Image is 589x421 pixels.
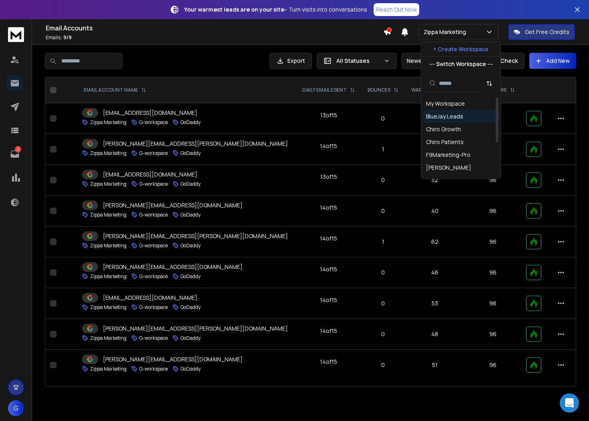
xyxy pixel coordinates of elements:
[405,319,464,350] td: 48
[405,165,464,196] td: 32
[90,181,127,187] p: Zippa Marketing
[426,100,465,108] div: My Workspace
[374,3,419,16] a: Reach Out Now
[103,109,197,117] p: [EMAIL_ADDRESS][DOMAIN_NAME]
[376,6,417,14] p: Reach Out Now
[139,212,168,218] p: G-workspace
[411,87,450,93] p: WARMUP EMAILS
[426,164,471,172] div: [PERSON_NAME]
[46,34,383,41] p: Emails :
[366,176,400,184] p: 0
[103,232,288,240] p: [PERSON_NAME][EMAIL_ADDRESS][PERSON_NAME][DOMAIN_NAME]
[481,75,497,91] button: Sort by Sort A-Z
[405,103,464,134] td: 40
[405,196,464,227] td: 40
[464,319,521,350] td: 96
[139,181,168,187] p: G-workspace
[184,6,284,13] strong: Your warmest leads are on your site
[139,243,168,249] p: G-workspace
[90,243,127,249] p: Zippa Marketing
[181,243,201,249] p: GoDaddy
[46,23,383,33] h1: Email Accounts
[181,181,201,187] p: GoDaddy
[139,335,168,341] p: G-workspace
[426,151,470,159] div: F9Marketing-Pro
[429,60,493,68] p: --- Switch Workspace ---
[366,361,400,369] p: 0
[433,45,488,53] p: + Create Workspace
[402,53,454,69] button: Newest
[90,335,127,341] p: Zippa Marketing
[181,335,201,341] p: GoDaddy
[8,400,24,416] button: G
[366,330,400,338] p: 0
[7,146,23,162] a: 2
[320,204,337,212] div: 14 of 15
[366,299,400,307] p: 0
[181,273,201,280] p: GoDaddy
[103,170,197,178] p: [EMAIL_ADDRESS][DOMAIN_NAME]
[181,366,201,372] p: GoDaddy
[181,212,201,218] p: GoDaddy
[320,265,337,273] div: 14 of 15
[464,227,521,257] td: 96
[320,142,337,150] div: 14 of 15
[8,27,24,42] img: logo
[405,257,464,288] td: 46
[320,173,337,181] div: 13 of 15
[525,28,569,36] p: Get Free Credits
[426,125,461,133] div: Chiro Growth
[426,176,477,184] div: LeadGen Specialist
[464,196,521,227] td: 96
[90,119,127,126] p: Zippa Marketing
[464,165,521,196] td: 96
[421,42,501,56] button: + Create Workspace
[320,296,337,304] div: 14 of 15
[184,6,367,14] p: – Turn visits into conversations
[103,140,288,148] p: [PERSON_NAME][EMAIL_ADDRESS][PERSON_NAME][DOMAIN_NAME]
[320,358,337,366] div: 14 of 15
[90,304,127,311] p: Zippa Marketing
[336,57,380,65] p: All Statuses
[320,111,337,119] div: 13 of 15
[181,304,201,311] p: GoDaddy
[181,150,201,156] p: GoDaddy
[269,53,312,69] button: Export
[90,366,127,372] p: Zippa Marketing
[320,235,337,243] div: 14 of 15
[139,150,168,156] p: G-workspace
[320,327,337,335] div: 14 of 15
[405,350,464,381] td: 51
[90,150,127,156] p: Zippa Marketing
[368,87,390,93] p: BOUNCES
[63,34,72,41] span: 9 / 9
[405,227,464,257] td: 62
[424,28,469,36] p: Zippa Marketing
[366,145,400,153] p: 1
[139,304,168,311] p: G-workspace
[426,112,463,120] div: BlueJay Leads
[90,273,127,280] p: Zippa Marketing
[84,87,146,93] div: EMAIL ACCOUNT NAME
[508,24,575,40] button: Get Free Credits
[366,269,400,277] p: 0
[181,119,201,126] p: GoDaddy
[103,263,243,271] p: [PERSON_NAME][EMAIL_ADDRESS][DOMAIN_NAME]
[103,325,288,333] p: [PERSON_NAME][EMAIL_ADDRESS][PERSON_NAME][DOMAIN_NAME]
[103,294,197,302] p: [EMAIL_ADDRESS][DOMAIN_NAME]
[366,207,400,215] p: 0
[529,53,576,69] button: Add New
[139,366,168,372] p: G-workspace
[90,212,127,218] p: Zippa Marketing
[405,288,464,319] td: 53
[426,138,464,146] div: Chiro Patients
[366,238,400,246] p: 1
[139,273,168,280] p: G-workspace
[103,355,243,363] p: [PERSON_NAME][EMAIL_ADDRESS][DOMAIN_NAME]
[103,201,243,209] p: [PERSON_NAME][EMAIL_ADDRESS][DOMAIN_NAME]
[366,114,400,122] p: 0
[139,119,168,126] p: G-workspace
[464,350,521,381] td: 96
[302,87,347,93] p: DAILY EMAILS SENT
